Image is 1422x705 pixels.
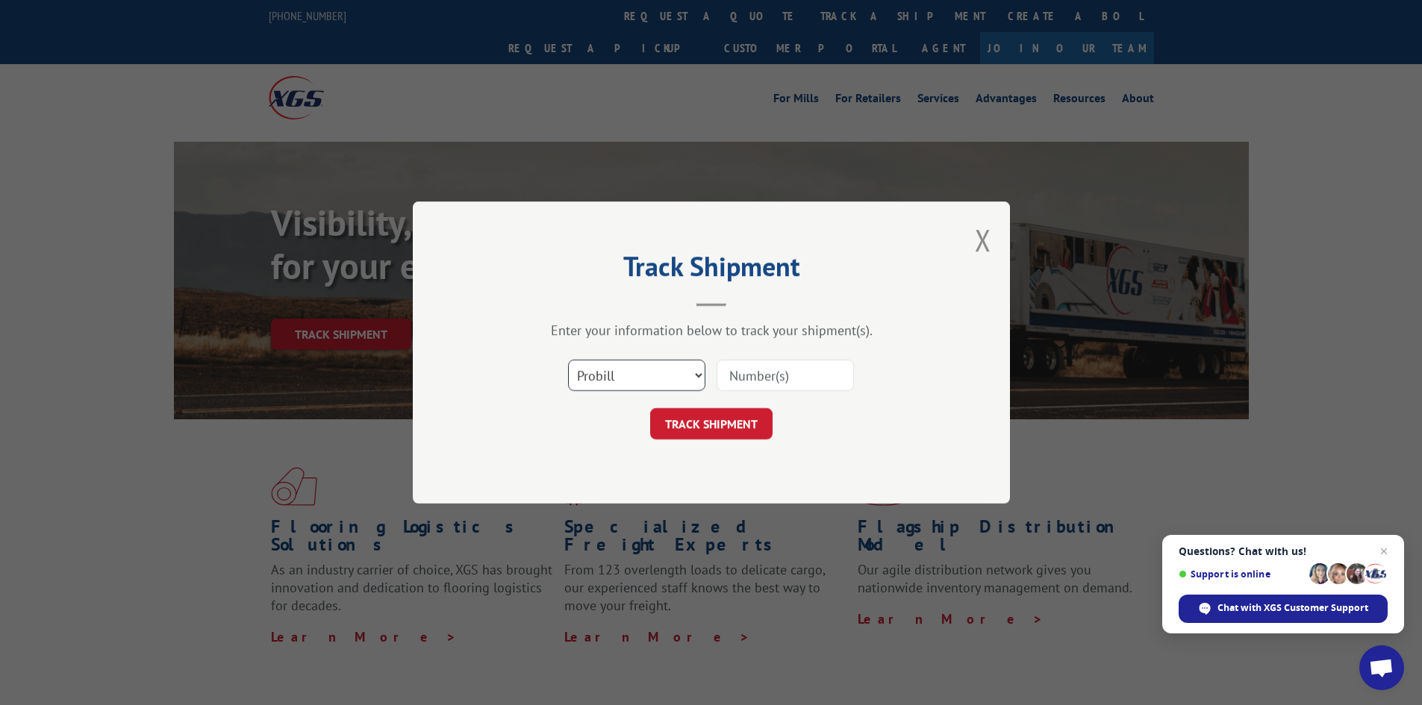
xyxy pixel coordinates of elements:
span: Chat with XGS Customer Support [1217,601,1368,615]
button: TRACK SHIPMENT [650,408,773,439]
h2: Track Shipment [487,256,935,284]
a: Open chat [1359,645,1404,690]
input: Number(s) [717,360,854,391]
span: Support is online [1179,568,1304,580]
span: Chat with XGS Customer Support [1179,595,1388,623]
span: Questions? Chat with us! [1179,545,1388,557]
div: Enter your information below to track your shipment(s). [487,322,935,339]
button: Close modal [975,220,991,260]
